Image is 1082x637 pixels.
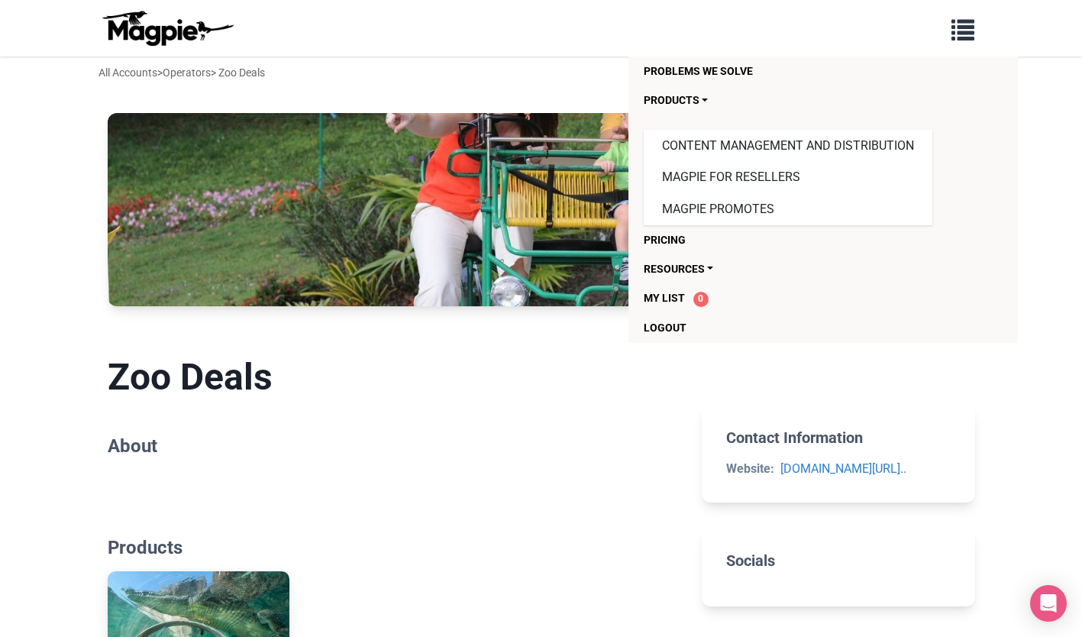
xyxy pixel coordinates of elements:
[163,66,211,79] a: Operators
[644,292,685,304] span: My List
[644,225,942,254] a: Pricing
[726,551,950,570] h2: Socials
[644,86,942,115] a: Products
[644,313,942,342] a: Logout
[108,113,975,306] img: Zoo Deals
[99,66,157,79] a: All Accounts
[644,161,932,193] a: Magpie for Resellers
[726,461,774,476] strong: Website:
[99,10,236,47] img: logo-ab69f6fb50320c5b225c76a69d11143b.png
[99,64,265,81] div: > > Zoo Deals
[644,283,942,313] a: My List 0
[726,428,950,447] h2: Contact Information
[644,130,932,162] a: Content Management and Distribution
[644,254,942,283] a: Resources
[693,292,709,307] span: 0
[644,193,932,225] a: Magpie Promotes
[644,57,942,86] a: Problems we solve
[780,461,906,476] a: [DOMAIN_NAME][URL]..
[1030,585,1067,622] div: Open Intercom Messenger
[108,355,678,399] h1: Zoo Deals
[108,435,678,458] h2: About
[108,537,678,559] h2: Products
[644,130,932,225] div: Products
